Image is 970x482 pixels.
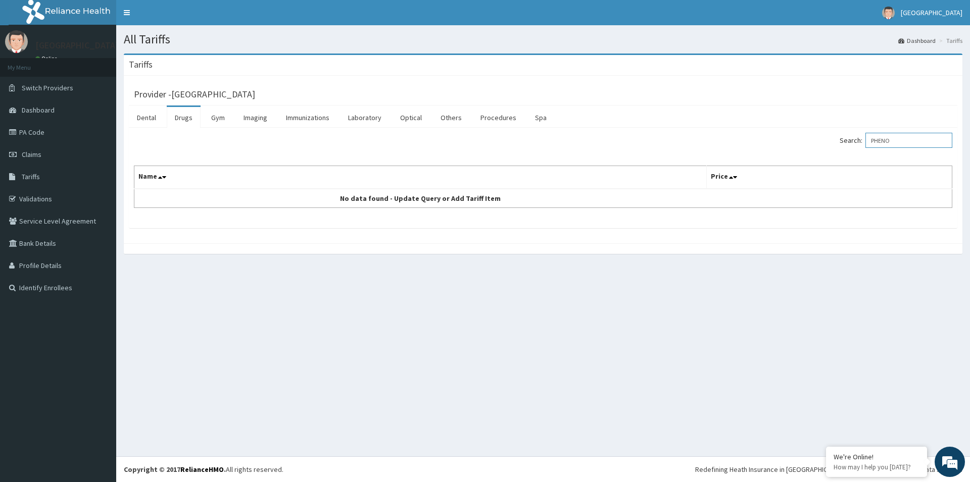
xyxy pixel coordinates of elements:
[392,107,430,128] a: Optical
[527,107,555,128] a: Spa
[19,50,41,76] img: d_794563401_company_1708531726252_794563401
[180,465,224,474] a: RelianceHMO
[865,133,952,148] input: Search:
[840,133,952,148] label: Search:
[834,463,919,471] p: How may I help you today?
[22,150,41,159] span: Claims
[901,8,962,17] span: [GEOGRAPHIC_DATA]
[834,452,919,461] div: We're Online!
[134,90,255,99] h3: Provider - [GEOGRAPHIC_DATA]
[124,33,962,46] h1: All Tariffs
[53,57,170,70] div: Chat with us now
[134,189,707,208] td: No data found - Update Query or Add Tariff Item
[695,464,962,474] div: Redefining Heath Insurance in [GEOGRAPHIC_DATA] using Telemedicine and Data Science!
[278,107,337,128] a: Immunizations
[5,276,192,311] textarea: Type your message and hit 'Enter'
[129,107,164,128] a: Dental
[35,41,119,50] p: [GEOGRAPHIC_DATA]
[59,127,139,229] span: We're online!
[472,107,524,128] a: Procedures
[22,172,40,181] span: Tariffs
[5,30,28,53] img: User Image
[22,83,73,92] span: Switch Providers
[134,166,707,189] th: Name
[22,105,55,115] span: Dashboard
[166,5,190,29] div: Minimize live chat window
[124,465,226,474] strong: Copyright © 2017 .
[116,456,970,482] footer: All rights reserved.
[203,107,233,128] a: Gym
[35,55,60,62] a: Online
[235,107,275,128] a: Imaging
[129,60,153,69] h3: Tariffs
[937,36,962,45] li: Tariffs
[882,7,895,19] img: User Image
[432,107,470,128] a: Others
[898,36,936,45] a: Dashboard
[707,166,952,189] th: Price
[167,107,201,128] a: Drugs
[340,107,390,128] a: Laboratory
